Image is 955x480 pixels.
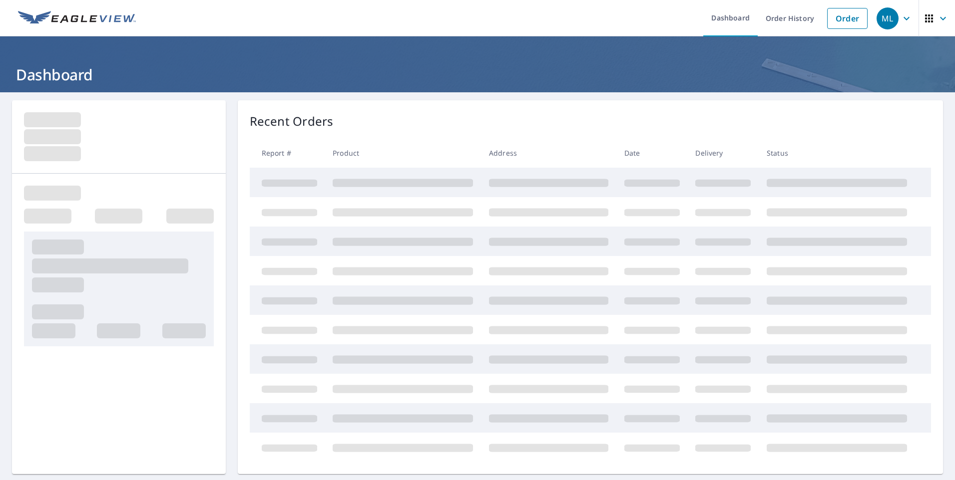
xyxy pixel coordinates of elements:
h1: Dashboard [12,64,943,85]
th: Status [759,138,915,168]
th: Date [616,138,688,168]
p: Recent Orders [250,112,334,130]
th: Product [325,138,481,168]
th: Report # [250,138,325,168]
img: EV Logo [18,11,136,26]
div: ML [877,7,899,29]
th: Delivery [687,138,759,168]
a: Order [827,8,868,29]
th: Address [481,138,616,168]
